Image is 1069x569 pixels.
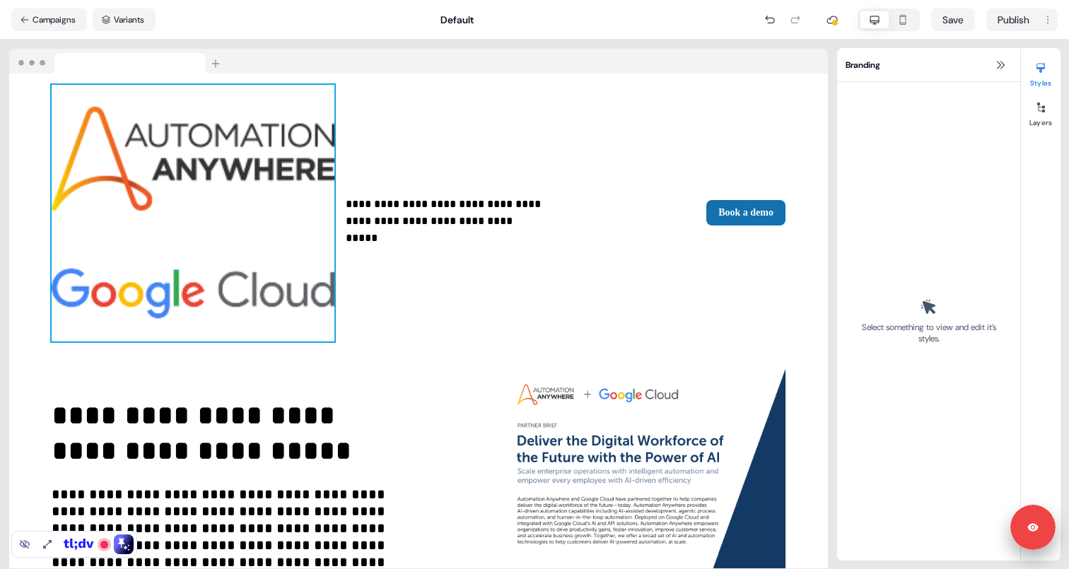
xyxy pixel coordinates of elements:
[931,8,975,31] button: Save
[1021,57,1061,88] button: Styles
[706,200,785,225] button: Book a demo
[837,48,1020,82] div: Branding
[52,85,334,342] img: Image
[93,8,156,31] button: Variants
[986,8,1038,31] button: Publish
[11,8,87,31] button: Campaigns
[440,13,474,27] div: Default
[555,200,785,225] div: Book a demo
[9,49,226,74] img: Browser topbar
[857,322,1000,344] div: Select something to view and edit it’s styles.
[1021,96,1061,127] button: Layers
